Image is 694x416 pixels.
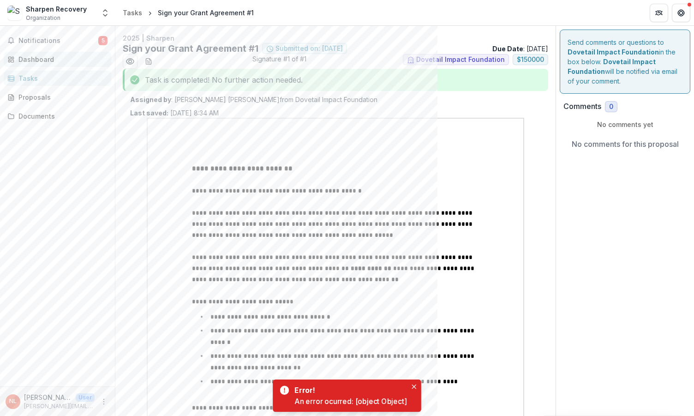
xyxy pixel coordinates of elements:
[563,102,601,111] h2: Comments
[24,392,72,402] p: [PERSON_NAME]
[18,92,104,102] div: Proposals
[492,44,548,54] p: : [DATE]
[119,6,257,19] nav: breadcrumb
[123,54,138,69] button: Preview 0fcca906-bac5-4390-b47f-694623a1c76a.pdf
[572,139,679,150] p: No comments for this proposal
[98,396,109,407] button: More
[123,43,258,54] h2: Sign your Grant Agreement #1
[123,33,548,43] p: 2025 | Sharpen
[4,33,111,48] button: Notifications5
[4,52,111,67] a: Dashboard
[416,56,505,64] span: Dovetail Impact Foundation
[26,4,87,14] div: Sharpen Recovery
[650,4,668,22] button: Partners
[76,393,95,402] p: User
[158,8,254,18] div: Sign your Grant Agreement #1
[130,95,541,104] p: : [PERSON_NAME] [PERSON_NAME] from Dovetail Impact Foundation
[24,402,95,410] p: [PERSON_NAME][EMAIL_ADDRESS][DOMAIN_NAME]
[7,6,22,20] img: Sharpen Recovery
[4,90,111,105] a: Proposals
[130,96,171,103] strong: Assigned by
[18,73,104,83] div: Tasks
[563,120,687,129] p: No comments yet
[294,385,403,396] div: Error!
[4,71,111,86] a: Tasks
[568,48,659,56] strong: Dovetail Impact Foundation
[9,398,17,404] div: Nick Long
[18,37,98,45] span: Notifications
[99,4,112,22] button: Open entity switcher
[18,111,104,121] div: Documents
[130,108,219,118] p: [DATE] 8:34 AM
[568,58,656,75] strong: Dovetail Impact Foundation
[517,56,544,64] span: $ 150000
[492,45,523,53] strong: Due Date
[4,109,111,124] a: Documents
[98,36,108,45] span: 5
[130,109,168,117] strong: Last saved:
[609,103,613,111] span: 0
[275,45,343,53] span: Submitted on: [DATE]
[560,30,690,94] div: Send comments or questions to in the box below. will be notified via email of your comment.
[252,54,306,69] span: Signature #1 of #1
[18,54,104,64] div: Dashboard
[141,54,156,69] button: download-word-button
[119,6,146,19] a: Tasks
[672,4,690,22] button: Get Help
[123,8,142,18] div: Tasks
[26,14,60,22] span: Organization
[409,381,419,392] button: Close
[294,396,407,406] div: An error ocurred: [object Object]
[123,69,548,91] div: Task is completed! No further action needed.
